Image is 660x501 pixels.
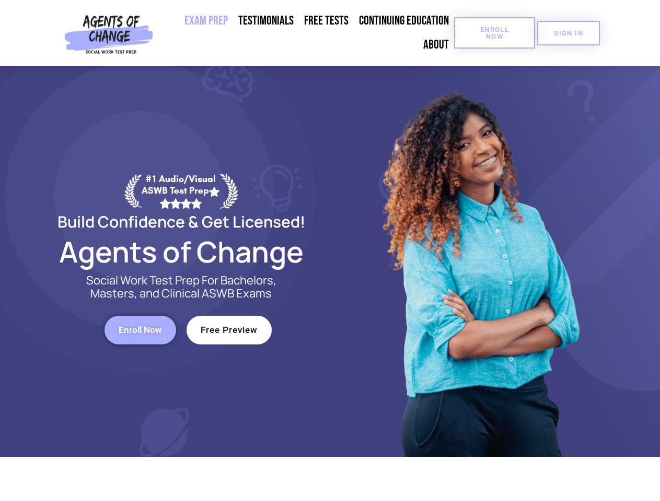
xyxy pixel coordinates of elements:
a: SIGN IN [537,21,600,45]
a: About [418,33,454,57]
a: Continuing Education [354,9,454,33]
nav: Menu [157,9,454,57]
span: SIGN IN [554,30,583,37]
a: Free Tests [299,9,354,33]
a: Testimonials [233,9,299,33]
img: Website Image 1 (1) [375,66,584,457]
div: #1 Audio/Visual ASWB Test Prep [142,173,220,208]
span: Free Preview [201,326,258,335]
a: Free Preview [187,316,272,344]
p: Social Work Test Prep For Bachelors, Masters, and Clinical ASWB Exams [74,274,288,300]
h2: Agents of Change [32,240,330,264]
a: Enroll Now [105,316,176,344]
span: Enroll Now [119,326,162,335]
span: Enroll Now [471,26,518,40]
a: Exam Prep [179,9,233,33]
a: Enroll Now [454,17,535,49]
h2: Build Confidence & Get Licensed! [32,214,330,229]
